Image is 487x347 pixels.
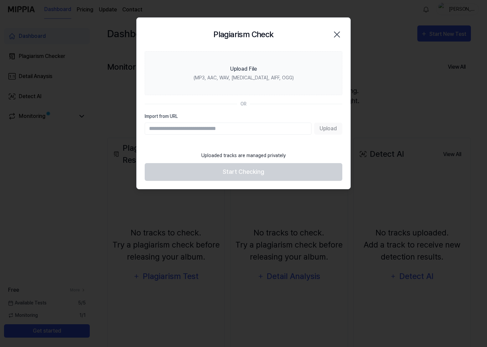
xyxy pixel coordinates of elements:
[240,100,247,108] div: OR
[197,148,290,163] div: Uploaded tracks are managed privately
[194,74,294,81] div: (MP3, AAC, WAV, [MEDICAL_DATA], AIFF, OGG)
[213,28,273,41] h2: Plagiarism Check
[230,65,257,73] div: Upload File
[145,113,342,120] label: Import from URL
